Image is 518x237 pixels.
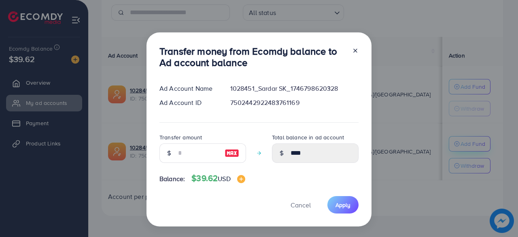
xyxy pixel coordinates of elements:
button: Apply [327,196,359,214]
label: Transfer amount [159,133,202,141]
div: 1028451_Sardar SK_1746798620328 [224,84,365,93]
h3: Transfer money from Ecomdy balance to Ad account balance [159,45,346,69]
div: Ad Account Name [153,84,224,93]
img: image [225,148,239,158]
span: Cancel [291,201,311,209]
button: Cancel [280,196,321,214]
img: image [237,175,245,183]
span: Apply [335,201,350,209]
div: 7502442922483761169 [224,98,365,107]
span: USD [218,174,230,183]
h4: $39.62 [191,173,245,184]
div: Ad Account ID [153,98,224,107]
span: Balance: [159,174,185,184]
label: Total balance in ad account [272,133,344,141]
